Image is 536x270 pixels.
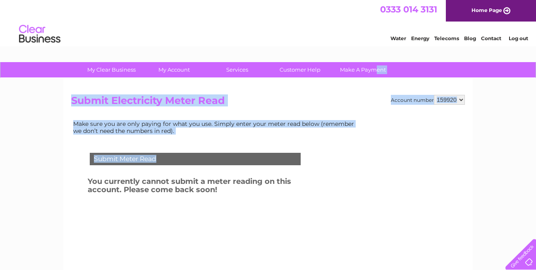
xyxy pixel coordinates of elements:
[434,35,459,41] a: Telecoms
[380,4,437,14] a: 0333 014 3131
[481,35,501,41] a: Contact
[71,95,465,111] h2: Submit Electricity Meter Read
[411,35,429,41] a: Energy
[329,62,397,77] a: Make A Payment
[77,62,146,77] a: My Clear Business
[90,153,301,165] div: Submit Meter Read
[509,35,528,41] a: Log out
[203,62,271,77] a: Services
[464,35,476,41] a: Blog
[71,118,361,136] td: Make sure you are only paying for what you use. Simply enter your meter read below (remember we d...
[391,95,465,105] div: Account number
[88,176,323,198] h3: You currently cannot submit a meter reading on this account. Please come back soon!
[140,62,208,77] a: My Account
[266,62,334,77] a: Customer Help
[390,35,406,41] a: Water
[73,5,464,40] div: Clear Business is a trading name of Verastar Limited (registered in [GEOGRAPHIC_DATA] No. 3667643...
[19,22,61,47] img: logo.png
